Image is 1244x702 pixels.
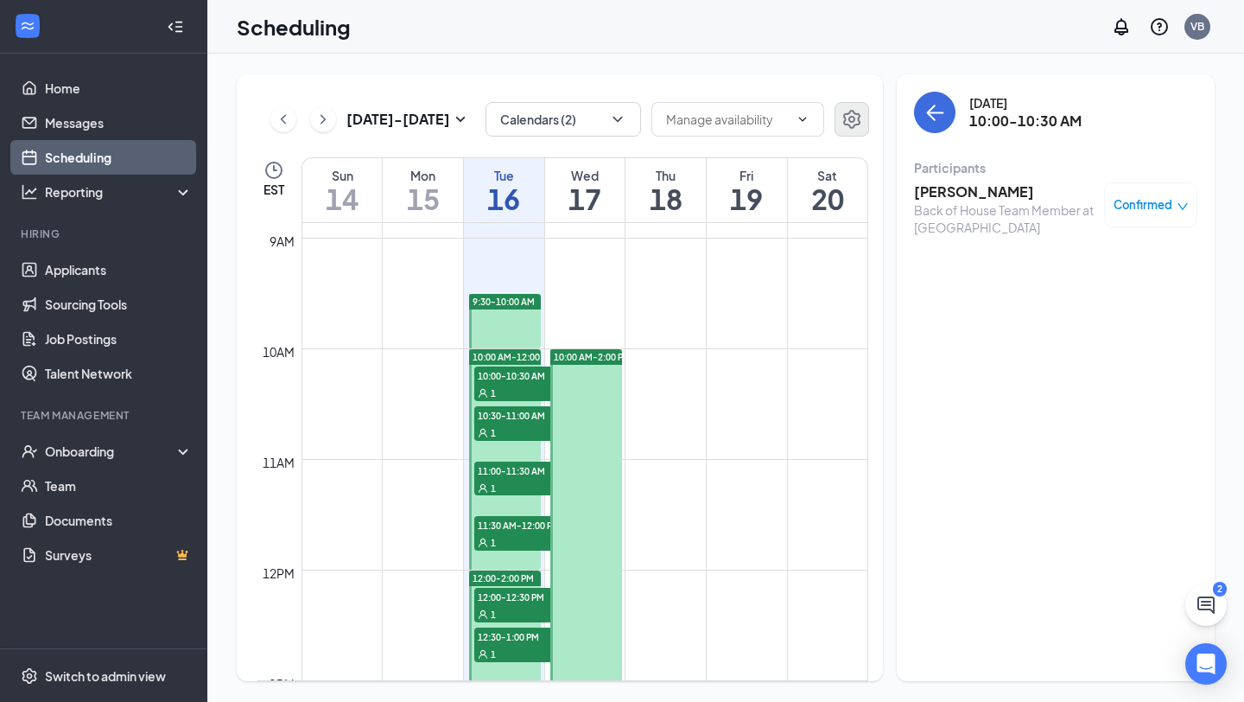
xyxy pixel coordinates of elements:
a: Applicants [45,252,193,287]
h3: [PERSON_NAME] [914,182,1095,201]
svg: User [478,609,488,620]
div: 11am [259,453,298,472]
div: Sat [788,167,867,184]
h1: 18 [625,184,706,214]
div: Back of House Team Member at [GEOGRAPHIC_DATA] [914,201,1095,236]
svg: Settings [21,667,38,685]
a: Scheduling [45,140,193,175]
div: Thu [625,167,706,184]
button: ChevronRight [310,106,336,132]
svg: ChatActive [1196,595,1216,616]
svg: Clock [263,160,284,181]
h3: 10:00-10:30 AM [969,112,1082,131]
div: 1pm [266,674,298,693]
a: Talent Network [45,356,193,391]
svg: ArrowLeft [924,102,945,123]
svg: ChevronLeft [275,109,292,130]
div: 9am [266,232,298,251]
a: September 20, 2025 [788,158,867,222]
svg: QuestionInfo [1149,16,1170,37]
a: September 14, 2025 [302,158,382,222]
span: 10:00 AM-12:00 PM [473,351,555,363]
div: Mon [383,167,463,184]
div: Onboarding [45,443,178,460]
span: EST [263,181,284,198]
svg: ChevronDown [796,112,809,126]
h1: 16 [464,184,544,214]
svg: UserCheck [21,443,38,460]
h3: [DATE] - [DATE] [346,110,450,129]
span: 10:30-11:00 AM [474,406,561,424]
button: ChevronLeft [270,106,296,132]
span: 1 [491,387,496,399]
a: September 17, 2025 [545,158,625,222]
div: 10am [259,342,298,361]
svg: User [478,649,488,660]
svg: ChevronDown [609,111,626,128]
a: Messages [45,105,193,140]
div: Switch to admin view [45,667,166,685]
input: Manage availability [666,110,789,129]
span: 1 [491,609,496,621]
span: 1 [491,427,496,439]
div: Wed [545,167,625,184]
div: [DATE] [969,94,1082,112]
button: Settings [835,102,869,137]
div: Reporting [45,183,194,201]
div: VB [1190,19,1204,34]
svg: Analysis [21,183,38,201]
svg: User [478,538,488,548]
span: 1 [491,648,496,661]
div: Hiring [21,227,189,241]
h1: 15 [383,184,463,214]
div: Team Management [21,408,189,423]
svg: User [478,428,488,438]
a: September 18, 2025 [625,158,706,222]
div: Tue [464,167,544,184]
svg: WorkstreamLogo [19,17,36,35]
a: Sourcing Tools [45,287,193,322]
span: 11:00-11:30 AM [474,462,561,479]
div: 12pm [259,564,298,583]
a: SurveysCrown [45,538,193,572]
svg: User [478,388,488,399]
span: 11:30 AM-12:00 PM [474,516,561,533]
a: September 16, 2025 [464,158,544,222]
button: Calendars (2)ChevronDown [486,102,641,137]
div: 2 [1213,582,1227,597]
a: Home [45,71,193,105]
span: 12:00-2:00 PM [473,572,534,584]
div: Open Intercom Messenger [1185,643,1227,685]
div: Fri [707,167,787,184]
h1: 20 [788,184,867,214]
span: Confirmed [1114,196,1172,214]
a: Documents [45,503,193,538]
span: 12:30-1:00 PM [474,628,561,645]
svg: Notifications [1111,16,1132,37]
a: Team [45,469,193,503]
div: Participants [914,159,1197,176]
span: 12:00-12:30 PM [474,588,561,605]
a: September 19, 2025 [707,158,787,222]
span: 10:00 AM-2:00 PM [554,351,631,363]
h1: Scheduling [237,12,351,41]
h1: 19 [707,184,787,214]
button: ChatActive [1185,584,1227,626]
span: 9:30-10:00 AM [473,296,535,308]
a: Job Postings [45,322,193,356]
div: Sun [302,167,382,184]
button: back-button [914,92,955,133]
svg: SmallChevronDown [450,109,471,130]
svg: ChevronRight [314,109,332,130]
a: September 15, 2025 [383,158,463,222]
svg: Settings [841,109,862,130]
span: 1 [491,537,496,549]
span: 10:00-10:30 AM [474,367,561,384]
span: down [1177,201,1189,213]
h1: 17 [545,184,625,214]
h1: 14 [302,184,382,214]
span: 1 [491,482,496,495]
svg: Collapse [167,18,184,35]
svg: User [478,483,488,494]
